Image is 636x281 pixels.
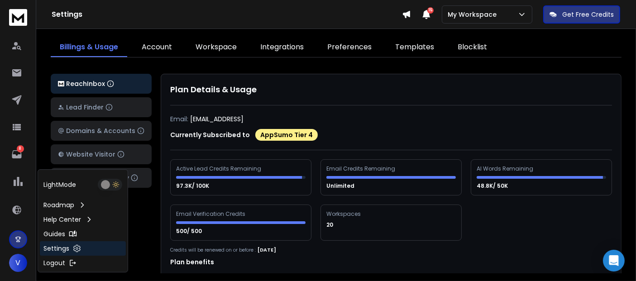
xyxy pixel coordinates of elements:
[8,145,26,163] a: 8
[448,10,500,19] p: My Workspace
[133,38,181,57] a: Account
[43,244,69,253] p: Settings
[251,38,313,57] a: Integrations
[386,38,443,57] a: Templates
[51,168,152,188] button: Verification History
[40,227,126,241] a: Guides
[477,182,509,190] p: 48.8K/ 50K
[562,10,614,19] p: Get Free Credits
[449,38,496,57] a: Blocklist
[326,221,335,229] p: 20
[255,129,318,141] div: AppSumo Tier 4
[51,121,152,141] button: Domains & Accounts
[326,210,362,218] div: Workspaces
[58,81,64,87] img: logo
[51,144,152,164] button: Website Visitor
[258,246,276,254] p: [DATE]
[43,258,65,267] p: Logout
[9,254,27,272] button: V
[176,182,210,190] p: 97.3K/ 100K
[477,165,535,172] div: AI Words Remaining
[43,200,74,210] p: Roadmap
[170,257,612,267] h1: Plan benefits
[51,38,127,57] a: Billings & Usage
[170,83,612,96] h1: Plan Details & Usage
[40,198,126,212] a: Roadmap
[40,212,126,227] a: Help Center
[176,210,247,218] div: Email Verification Credits
[170,130,250,139] p: Currently Subscribed to
[43,180,76,189] p: Light Mode
[17,145,24,152] p: 8
[43,229,65,238] p: Guides
[318,38,381,57] a: Preferences
[176,228,203,235] p: 500/ 500
[51,97,152,117] button: Lead Finder
[43,215,81,224] p: Help Center
[51,74,152,94] button: ReachInbox
[186,38,246,57] a: Workspace
[326,182,356,190] p: Unlimited
[326,165,397,172] div: Email Credits Remaining
[190,114,244,124] p: [EMAIL_ADDRESS]
[9,9,27,26] img: logo
[40,241,126,256] a: Settings
[176,165,263,172] div: Active Lead Credits Remaining
[603,250,625,271] div: Open Intercom Messenger
[52,9,402,20] h1: Settings
[543,5,620,24] button: Get Free Credits
[170,247,256,253] p: Credits will be renewed on or before :
[170,114,188,124] p: Email:
[427,7,434,14] span: 15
